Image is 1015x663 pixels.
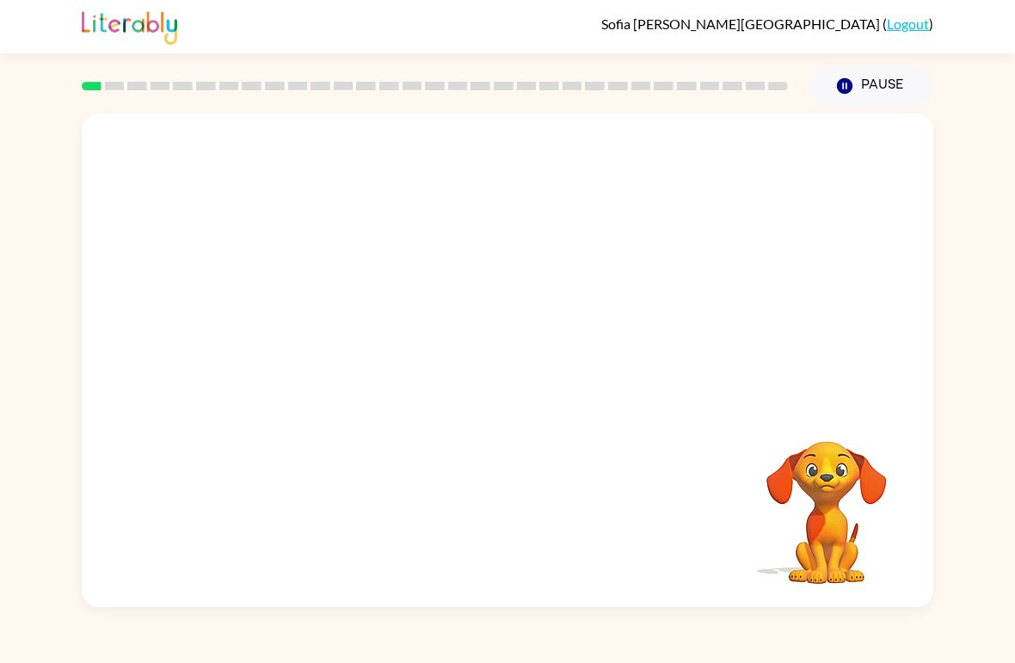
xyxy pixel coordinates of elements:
[887,15,929,32] a: Logout
[741,414,913,586] video: Your browser must support playing .mp4 files to use Literably. Please try using another browser.
[82,7,177,45] img: Literably
[601,15,883,32] span: Sofia [PERSON_NAME][GEOGRAPHIC_DATA]
[809,66,933,106] button: Pause
[601,15,933,32] div: ( )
